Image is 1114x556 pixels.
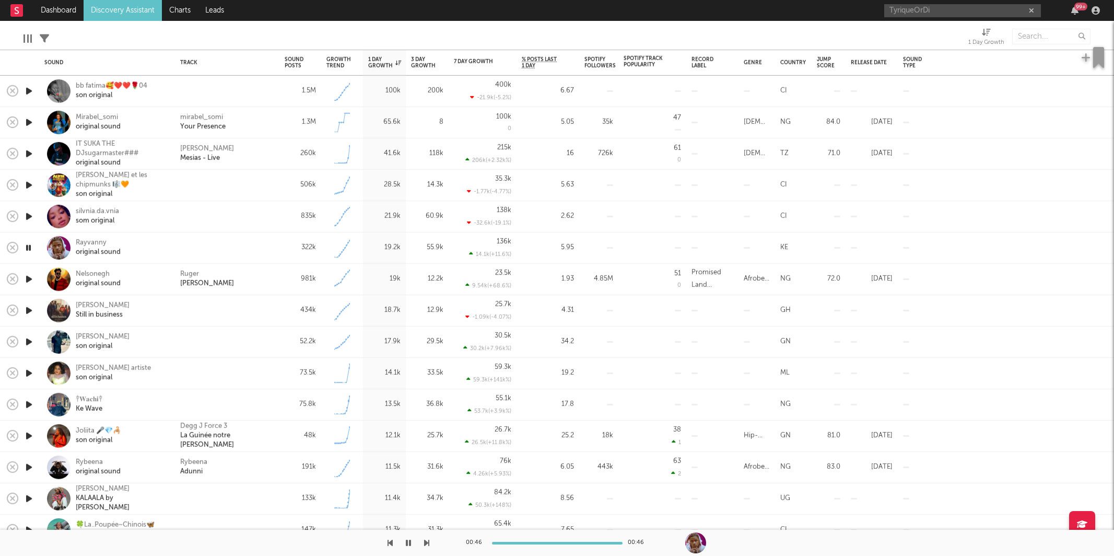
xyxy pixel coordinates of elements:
div: 31.6k [411,461,443,473]
div: 71.0 [817,147,840,160]
div: 25.7k [495,301,511,308]
div: UG [780,492,790,505]
div: 26.5k ( +11.8k % ) [465,439,511,446]
div: 5.63 [522,179,574,191]
div: 1 Day Growth [368,56,401,69]
a: Mirabel_somioriginal sound [76,113,121,132]
div: 138k [497,207,511,214]
div: 38 [673,426,681,433]
div: 26.7k [495,426,511,433]
div: 34.7k [411,492,443,505]
div: son original [76,91,147,100]
div: [DEMOGRAPHIC_DATA] [744,147,770,160]
div: [PERSON_NAME] artiste [76,364,151,373]
div: La Guinée notre [PERSON_NAME] [180,431,274,450]
div: [DATE] [851,116,893,129]
div: 99 + [1074,3,1087,10]
input: Search for artists [884,4,1041,17]
div: 59.3k ( +141k % ) [466,376,511,383]
div: GN [780,335,791,348]
div: 19k [368,273,401,285]
div: 63 [673,458,681,465]
div: 75.8k [285,398,316,411]
div: 400k [495,82,511,88]
div: 84.0 [817,116,840,129]
a: IT SUKA THE DJsugarmaster###original sound [76,140,167,168]
div: 1 [672,439,681,446]
div: 260k [285,147,316,160]
div: 0 [677,157,681,163]
div: Country [780,60,806,66]
div: Filters [40,24,49,54]
div: 835k [285,210,316,223]
div: [DATE] [851,430,893,442]
a: [PERSON_NAME] [180,144,234,154]
div: original sound [76,279,121,288]
div: son original [76,190,167,199]
div: Sound [44,60,165,66]
a: [PERSON_NAME] et les chipmunks 🎼🧡son original [76,171,167,199]
a: Ruger [180,270,199,279]
a: Adunni [180,467,203,477]
div: 5.05 [522,116,574,129]
div: 118k [411,147,443,160]
div: 61 [674,144,681,151]
a: [PERSON_NAME] [180,279,234,288]
div: 41.6k [368,147,401,160]
div: -32.6k ( -19.1 % ) [467,219,511,226]
div: 11.4k [368,492,401,505]
div: 200k [411,85,443,97]
div: [PERSON_NAME] et les chipmunks 🎼🧡 [76,171,167,190]
div: 1.93 [522,273,574,285]
div: 1.3M [285,116,316,129]
div: 3 Day Growth [411,56,436,69]
a: ༒𝐖𝐚𝐜𝐡𝐢༒Ke Wave [76,395,102,414]
div: 33.5k [411,367,443,379]
div: NG [780,398,791,411]
a: Rybeena [180,458,207,467]
div: Track [180,60,269,66]
div: Joliita 🎤💎🦂 [76,426,121,436]
div: 81.0 [817,430,840,442]
div: 14.3k [411,179,443,191]
div: [DATE] [851,273,893,285]
div: 4.26k ( +5.93 % ) [466,470,511,477]
div: Your Presence [180,122,226,132]
div: original sound [76,122,121,132]
div: 9.54k ( +68.6 % ) [465,282,511,289]
div: Spotify Track Popularity [624,55,665,68]
div: -1.77k ( -4.77 % ) [467,188,511,195]
div: 1 Day Growth [968,24,1004,54]
div: CI [780,179,787,191]
div: 23.5k [495,270,511,276]
div: 28.5k [368,179,401,191]
div: 0 [508,126,511,132]
div: Degg J Force 3 [180,422,227,431]
div: 00:46 [466,537,487,549]
div: GH [780,304,791,317]
div: 73.5k [285,367,316,379]
div: [PERSON_NAME] [76,332,130,342]
div: -1.09k ( -4.07 % ) [465,314,511,320]
span: % Posts Last 1 Day [522,56,558,69]
div: Still in business [76,310,130,320]
div: 12.2k [411,273,443,285]
div: 4.85M [584,273,613,285]
div: bb fatima🥰❤️❤️🌹04 [76,82,147,91]
div: 21.9k [368,210,401,223]
div: 100k [368,85,401,97]
div: 29.5k [411,335,443,348]
div: [DEMOGRAPHIC_DATA] [744,116,770,129]
div: 12.9k [411,304,443,317]
div: 7 Day Growth [454,59,496,65]
div: Hip-Hop/Rap [744,430,770,442]
div: 13.5k [368,398,401,411]
div: NG [780,116,791,129]
div: 14.1k ( +11.6 % ) [469,251,511,258]
div: son original [76,436,121,445]
div: CI [780,524,787,536]
div: Growth Trend [326,56,353,69]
